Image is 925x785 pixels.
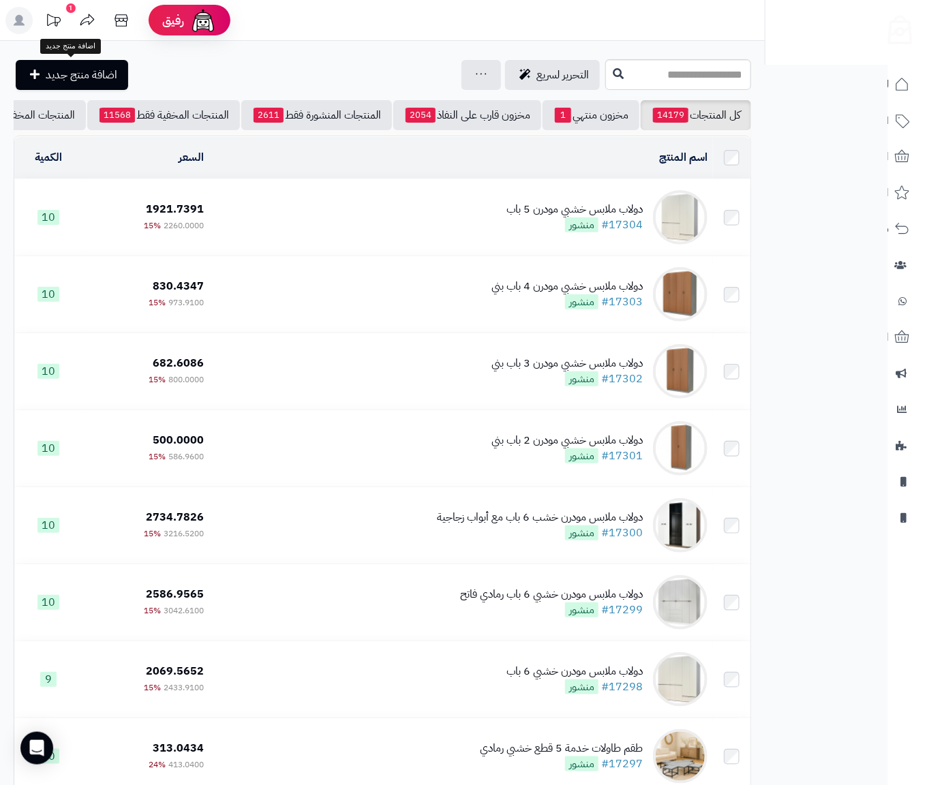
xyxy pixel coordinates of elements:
img: دولاب ملابس مودرن خشب 6 باب مع أبواب زجاجية [653,498,708,553]
img: طقم طاولات خدمة 5 قطع خشبي رمادي [653,729,708,784]
span: 10 [37,210,59,225]
img: دولاب ملابس مودرن خشبي 6 باب [653,652,708,707]
a: كل المنتجات14179 [641,100,751,130]
a: السعر [179,149,204,166]
div: دولاب ملابس خشبي مودرن 2 باب بني [491,433,643,448]
a: اضافة منتج جديد [16,60,128,90]
span: 15% [144,604,161,617]
span: 10 [37,518,59,533]
span: 586.9600 [168,450,204,463]
span: منشور [565,602,598,617]
span: منشور [565,679,598,694]
span: 14179 [653,108,688,123]
img: ai-face.png [189,7,217,34]
span: 1 [555,108,571,123]
img: دولاب ملابس خشبي مودرن 4 باب بني [653,267,708,322]
div: دولاب ملابس مودرن خشب 6 باب مع أبواب زجاجية [437,510,643,525]
img: logo [879,10,912,44]
span: 800.0000 [168,373,204,386]
span: 3216.5200 [164,527,204,540]
span: 2054 [406,108,436,123]
span: منشور [565,371,598,386]
span: 2260.0000 [164,219,204,232]
img: دولاب ملابس مودرن خشبي 6 باب رمادي فاتح [653,575,708,630]
span: اضافة منتج جديد [46,67,117,83]
div: دولاب ملابس خشبي مودرن 5 باب [506,202,643,217]
span: 15% [144,681,161,694]
div: Open Intercom Messenger [20,732,53,765]
span: 3042.6100 [164,604,204,617]
span: 2611 [254,108,284,123]
span: 2433.9100 [164,681,204,694]
span: رفيق [162,12,184,29]
a: #17298 [601,679,643,695]
a: المنتجات المنشورة فقط2611 [241,100,392,130]
a: #17301 [601,448,643,464]
a: #17300 [601,525,643,541]
span: 830.4347 [153,278,204,294]
a: #17297 [601,756,643,772]
a: مخزون قارب على النفاذ2054 [393,100,541,130]
img: دولاب ملابس خشبي مودرن 2 باب بني [653,421,708,476]
span: 313.0434 [153,740,204,756]
div: اضافة منتج جديد [40,39,101,54]
span: 682.6086 [153,355,204,371]
span: 24% [149,758,166,771]
span: منشور [565,217,598,232]
span: 15% [149,296,166,309]
span: 11568 [100,108,135,123]
img: دولاب ملابس خشبي مودرن 5 باب [653,190,708,245]
div: دولاب ملابس خشبي مودرن 4 باب بني [491,279,643,294]
a: تحديثات المنصة [36,7,70,37]
span: منشور [565,525,598,540]
div: دولاب ملابس خشبي مودرن 3 باب بني [491,356,643,371]
a: #17302 [601,371,643,387]
span: 10 [37,364,59,379]
span: 15% [149,373,166,386]
span: 15% [144,527,161,540]
span: 973.9100 [168,296,204,309]
span: 1921.7391 [146,201,204,217]
a: #17299 [601,602,643,618]
span: منشور [565,448,598,463]
a: التحرير لسريع [505,60,600,90]
span: منشور [565,756,598,771]
span: 15% [144,219,161,232]
a: #17304 [601,217,643,233]
div: 1 [66,3,76,13]
span: 15% [149,450,166,463]
span: 10 [37,441,59,456]
span: 2069.5652 [146,663,204,679]
span: 500.0000 [153,432,204,448]
span: 2734.7826 [146,509,204,525]
a: #17303 [601,294,643,310]
span: 9 [40,672,57,687]
span: 2586.9565 [146,586,204,602]
span: 413.0400 [168,758,204,771]
span: منشور [565,294,598,309]
span: التحرير لسريع [536,67,589,83]
div: دولاب ملابس مودرن خشبي 6 باب [506,664,643,679]
a: اسم المنتج [659,149,708,166]
a: الكمية [35,149,62,166]
img: دولاب ملابس خشبي مودرن 3 باب بني [653,344,708,399]
a: المنتجات المخفية فقط11568 [87,100,240,130]
a: مخزون منتهي1 [543,100,639,130]
div: طقم طاولات خدمة 5 قطع خشبي رمادي [480,741,643,756]
span: 10 [37,595,59,610]
span: 10 [37,287,59,302]
div: دولاب ملابس مودرن خشبي 6 باب رمادي فاتح [460,587,643,602]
